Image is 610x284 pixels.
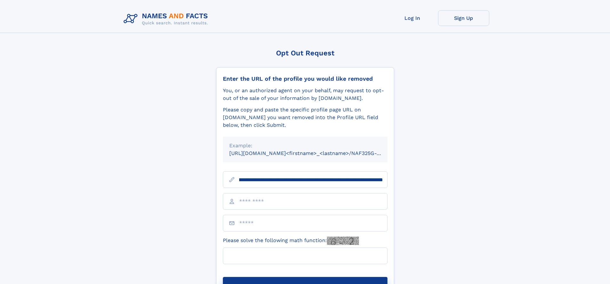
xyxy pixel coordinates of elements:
[229,142,381,150] div: Example:
[223,106,387,129] div: Please copy and paste the specific profile page URL on [DOMAIN_NAME] you want removed into the Pr...
[223,87,387,102] div: You, or an authorized agent on your behalf, may request to opt-out of the sale of your informatio...
[121,10,213,28] img: Logo Names and Facts
[229,150,400,156] small: [URL][DOMAIN_NAME]<firstname>_<lastname>/NAF325G-xxxxxxxx
[387,10,438,26] a: Log In
[216,49,394,57] div: Opt Out Request
[438,10,489,26] a: Sign Up
[223,237,359,245] label: Please solve the following math function:
[223,75,387,82] div: Enter the URL of the profile you would like removed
